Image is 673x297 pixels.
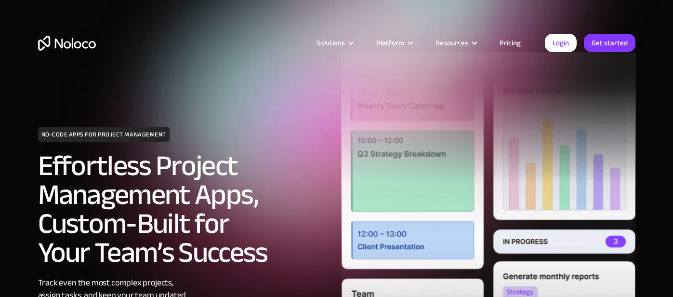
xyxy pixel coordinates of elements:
div: Resources [423,37,488,49]
a: home [38,36,96,51]
div: Platform [376,37,404,49]
h1: NO-CODE APPS FOR PROJECT MANAGEMENT [38,127,170,142]
div: Resources [435,37,468,49]
div: Solutions [304,37,364,49]
div: Solutions [317,37,345,49]
h2: Effortless Project Management Apps, Custom-Built for Your Team’s Success [38,151,332,267]
a: Login [545,34,577,52]
div: Platform [364,37,423,49]
a: Pricing [488,37,533,49]
a: Get started [584,34,635,52]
